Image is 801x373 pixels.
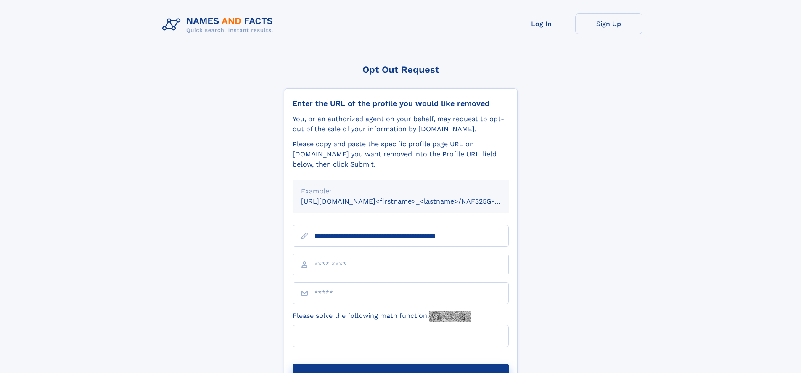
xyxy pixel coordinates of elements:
div: Example: [301,186,500,196]
a: Sign Up [575,13,642,34]
div: Enter the URL of the profile you would like removed [293,99,509,108]
div: Please copy and paste the specific profile page URL on [DOMAIN_NAME] you want removed into the Pr... [293,139,509,169]
div: You, or an authorized agent on your behalf, may request to opt-out of the sale of your informatio... [293,114,509,134]
div: Opt Out Request [284,64,518,75]
label: Please solve the following math function: [293,311,471,322]
small: [URL][DOMAIN_NAME]<firstname>_<lastname>/NAF325G-xxxxxxxx [301,197,525,205]
img: Logo Names and Facts [159,13,280,36]
a: Log In [508,13,575,34]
